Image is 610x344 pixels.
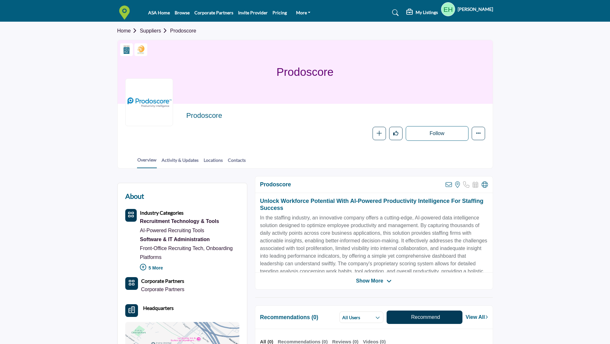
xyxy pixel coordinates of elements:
div: My Listings [406,9,438,17]
h2: About [125,191,144,201]
h2: Unlock Workforce Potential with AI-Powered Productivity Intelligence for Staffing Success [260,198,488,211]
div: Software platforms and digital tools to streamline recruitment and hiring processes. [140,217,239,226]
h5: My Listings [416,10,438,15]
b: Headquarters [143,304,174,312]
a: Corporate Partners [194,10,233,15]
a: ASA Home [148,10,170,15]
img: 2025 Staffing World Exhibitors [136,45,146,54]
h2: Prodoscore [260,181,291,188]
button: Follow [406,126,468,141]
button: All Users [339,312,383,323]
a: Activity & Updates [161,157,199,168]
a: Pricing [272,10,287,15]
h2: Recommendations (0) [260,314,318,321]
button: Show hide supplier dropdown [441,2,455,16]
button: More details [472,127,485,140]
p: In the staffing industry, an innovative company offers a cutting-edge, AI-powered data intelligen... [260,214,488,283]
button: Headquarter icon [125,304,138,317]
a: Corporate Partners [141,287,185,292]
p: 5 More [140,262,239,276]
a: Industry Categories [140,210,184,216]
a: Recruitment Technology & Tools [140,217,239,226]
button: Recommend [387,311,462,324]
a: Invite Provider [238,10,268,15]
h2: All Users [342,314,360,321]
a: Locations [203,157,223,168]
a: Overview [137,156,157,168]
a: Contacts [228,157,246,168]
img: Corporate Partners [122,45,131,54]
b: Corporate Partners [141,278,184,284]
h2: Prodoscore [186,111,361,120]
a: AI-Powered Recruiting Tools [140,228,204,233]
a: View All [466,313,488,321]
a: Search [386,8,403,18]
h1: Prodoscore [277,40,334,104]
a: Browse [175,10,190,15]
a: More [292,8,315,17]
img: site Logo [117,5,135,20]
button: Category Icon [125,277,138,290]
a: Software & IT Administration [140,235,239,244]
span: Show More [356,277,383,285]
h5: [PERSON_NAME] [458,6,493,12]
div: Software solutions and IT management services designed for staffing company operations. [140,235,239,244]
span: Recommend [411,314,440,320]
button: Like [389,127,403,140]
a: Suppliers [140,28,170,33]
button: Category Icon [125,209,137,222]
a: Home [117,28,140,33]
a: Corporate Partners [141,278,184,284]
a: Front-Office Recruiting Tech, [140,246,205,251]
a: Prodoscore [170,28,196,33]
